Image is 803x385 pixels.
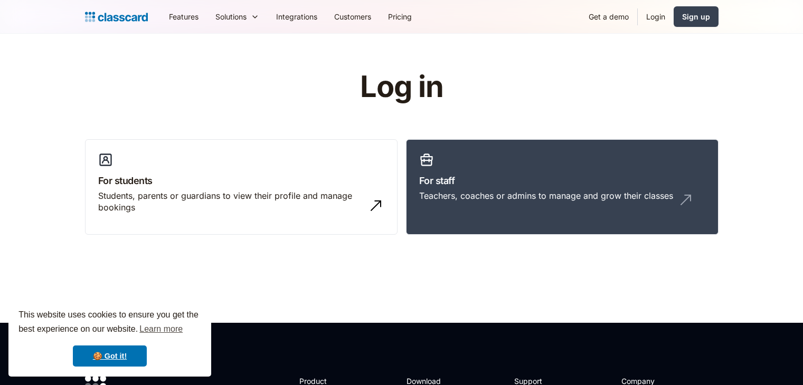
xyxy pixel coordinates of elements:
div: Solutions [207,5,268,28]
div: Teachers, coaches or admins to manage and grow their classes [419,190,673,201]
h1: Log in [234,71,569,103]
h3: For students [98,174,384,188]
a: Features [160,5,207,28]
a: Integrations [268,5,326,28]
a: Login [638,5,674,28]
div: cookieconsent [8,299,211,377]
a: For studentsStudents, parents or guardians to view their profile and manage bookings [85,139,398,235]
div: Students, parents or guardians to view their profile and manage bookings [98,190,363,214]
span: This website uses cookies to ensure you get the best experience on our website. [18,309,201,337]
div: Solutions [215,11,247,22]
a: learn more about cookies [138,321,184,337]
a: Pricing [380,5,420,28]
a: dismiss cookie message [73,345,147,367]
a: home [85,9,148,24]
a: Customers [326,5,380,28]
a: Sign up [674,6,719,27]
a: Get a demo [580,5,637,28]
div: Sign up [682,11,710,22]
a: For staffTeachers, coaches or admins to manage and grow their classes [406,139,719,235]
h3: For staff [419,174,705,188]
